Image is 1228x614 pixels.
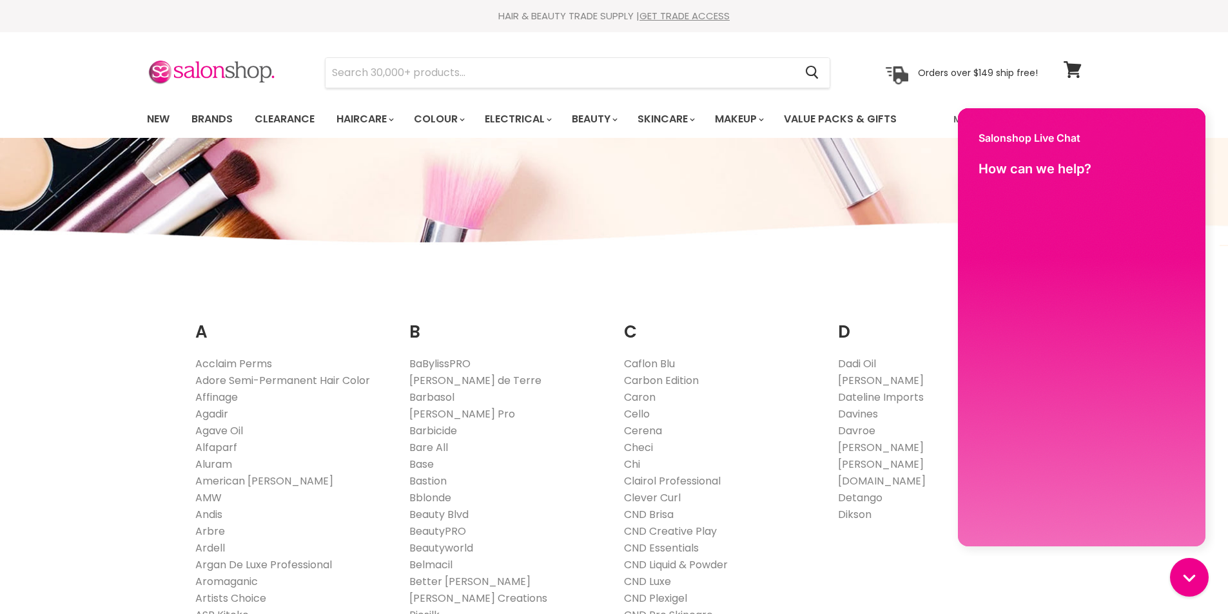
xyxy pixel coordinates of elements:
[624,390,656,405] a: Caron
[404,106,473,133] a: Colour
[624,591,687,606] a: CND Plexigel
[838,407,878,421] a: Davines
[195,507,222,522] a: Andis
[409,457,434,472] a: Base
[409,440,448,455] a: Bare All
[624,373,699,388] a: Carbon Edition
[475,106,560,133] a: Electrical
[624,356,675,371] a: Caflon Blu
[409,541,473,555] a: Beautyworld
[918,66,1038,78] p: Orders over $149 ship free!
[195,302,391,345] h2: A
[195,457,232,472] a: Aluram
[795,58,830,88] button: Search
[624,490,681,505] a: Clever Curl
[409,390,454,405] a: Barbasol
[838,457,924,472] a: [PERSON_NAME]
[409,302,605,345] h2: B
[562,106,625,133] a: Beauty
[838,373,924,388] a: [PERSON_NAME]
[409,507,469,522] a: Beauty Blvd
[946,106,1024,133] a: My Account
[326,58,795,88] input: Search
[182,106,242,133] a: Brands
[624,524,717,539] a: CND Creative Play
[838,423,875,438] a: Davroe
[195,541,225,555] a: Ardell
[195,390,238,405] a: Affinage
[624,474,721,488] a: Clairol Professional
[137,106,179,133] a: New
[838,490,882,505] a: Detango
[624,440,653,455] a: Checi
[948,102,1215,556] iframe: Gorgias live chat window
[195,557,332,572] a: Argan De Luxe Professional
[624,423,662,438] a: Cerena
[195,423,243,438] a: Agave Oil
[838,507,872,522] a: Dikson
[624,302,819,345] h2: C
[409,356,471,371] a: BaBylissPRO
[409,591,547,606] a: [PERSON_NAME] Creations
[409,474,447,488] a: Bastion
[195,440,237,455] a: Alfaparf
[409,557,453,572] a: Belmacil
[195,490,222,505] a: AMW
[409,490,451,505] a: Bblonde
[195,591,266,606] a: Artists Choice
[624,457,640,472] a: Chi
[838,356,876,371] a: Dadi Oil
[705,106,772,133] a: Makeup
[409,574,531,589] a: Better [PERSON_NAME]
[195,474,333,488] a: American [PERSON_NAME]
[327,106,402,133] a: Haircare
[628,106,703,133] a: Skincare
[639,9,730,23] a: GET TRADE ACCESS
[624,557,728,572] a: CND Liquid & Powder
[195,356,272,371] a: Acclaim Perms
[838,302,1033,345] h2: D
[624,507,674,522] a: CND Brisa
[137,101,926,138] ul: Main menu
[1164,553,1215,601] iframe: Gorgias live chat messenger
[131,101,1098,138] nav: Main
[838,390,924,405] a: Dateline Imports
[245,106,324,133] a: Clearance
[774,106,906,133] a: Value Packs & Gifts
[624,574,671,589] a: CND Luxe
[838,440,924,455] a: [PERSON_NAME]
[409,407,515,421] a: [PERSON_NAME] Pro
[195,574,258,589] a: Aromaganic
[838,474,926,488] a: [DOMAIN_NAME]
[195,407,228,421] a: Agadir
[195,373,370,388] a: Adore Semi-Permanent Hair Color
[195,524,225,539] a: Arbre
[325,57,830,88] form: Product
[131,10,1098,23] div: HAIR & BEAUTY TRADE SUPPLY |
[624,407,650,421] a: Cello
[409,423,457,438] a: Barbicide
[624,541,699,555] a: CND Essentials
[409,524,466,539] a: BeautyPRO
[409,373,541,388] a: [PERSON_NAME] de Terre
